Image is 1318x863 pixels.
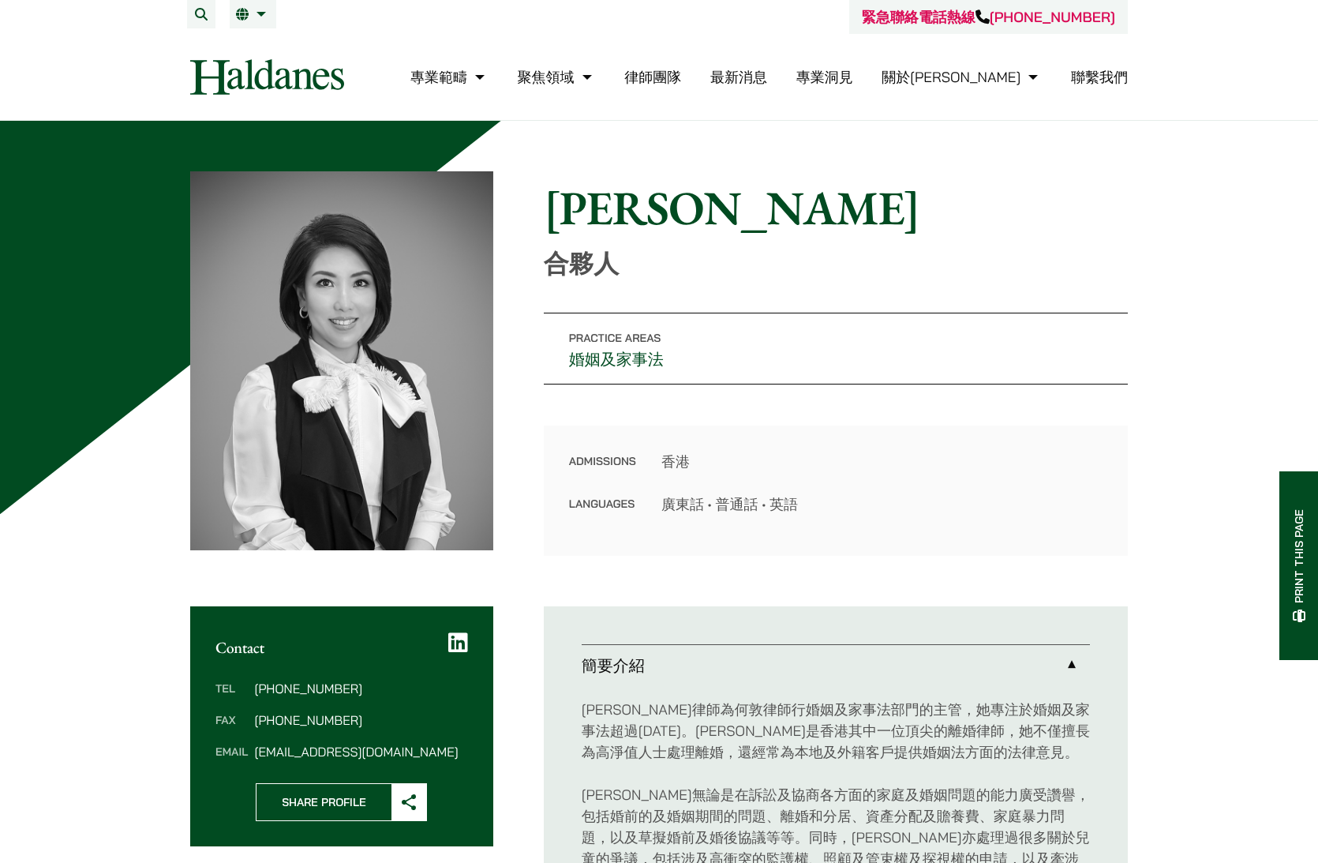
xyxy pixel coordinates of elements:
[569,349,664,370] a: 婚姻及家事法
[1071,68,1128,86] a: 聯繫我們
[624,68,681,86] a: 律師團隊
[518,68,596,86] a: 聚焦領域
[569,493,636,515] dt: Languages
[582,645,1090,686] a: 簡要介紹
[544,249,1128,279] p: 合夥人
[569,331,661,345] span: Practice Areas
[544,179,1128,236] h1: [PERSON_NAME]
[661,451,1103,472] dd: 香港
[410,68,489,86] a: 專業範疇
[256,783,427,821] button: Share Profile
[862,8,1115,26] a: 緊急聯絡電話熱線[PHONE_NUMBER]
[710,68,767,86] a: 最新消息
[215,638,468,657] h2: Contact
[190,59,344,95] img: Logo of Haldanes
[215,682,248,714] dt: Tel
[215,714,248,745] dt: Fax
[882,68,1042,86] a: 關於何敦
[796,68,853,86] a: 專業洞見
[254,714,467,726] dd: [PHONE_NUMBER]
[661,493,1103,515] dd: 廣東話 • 普通話 • 英語
[215,745,248,758] dt: Email
[254,682,467,695] dd: [PHONE_NUMBER]
[582,699,1090,763] p: [PERSON_NAME]律師為何敦律師行婚姻及家事法部門的主管，她專注於婚姻及家事法超過[DATE]。[PERSON_NAME]是香港其中一位頂尖的離婚律師，她不僅擅長為高淨值人士處理離婚，還...
[569,451,636,493] dt: Admissions
[236,8,270,21] a: 繁
[254,745,467,758] dd: [EMAIL_ADDRESS][DOMAIN_NAME]
[256,784,391,820] span: Share Profile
